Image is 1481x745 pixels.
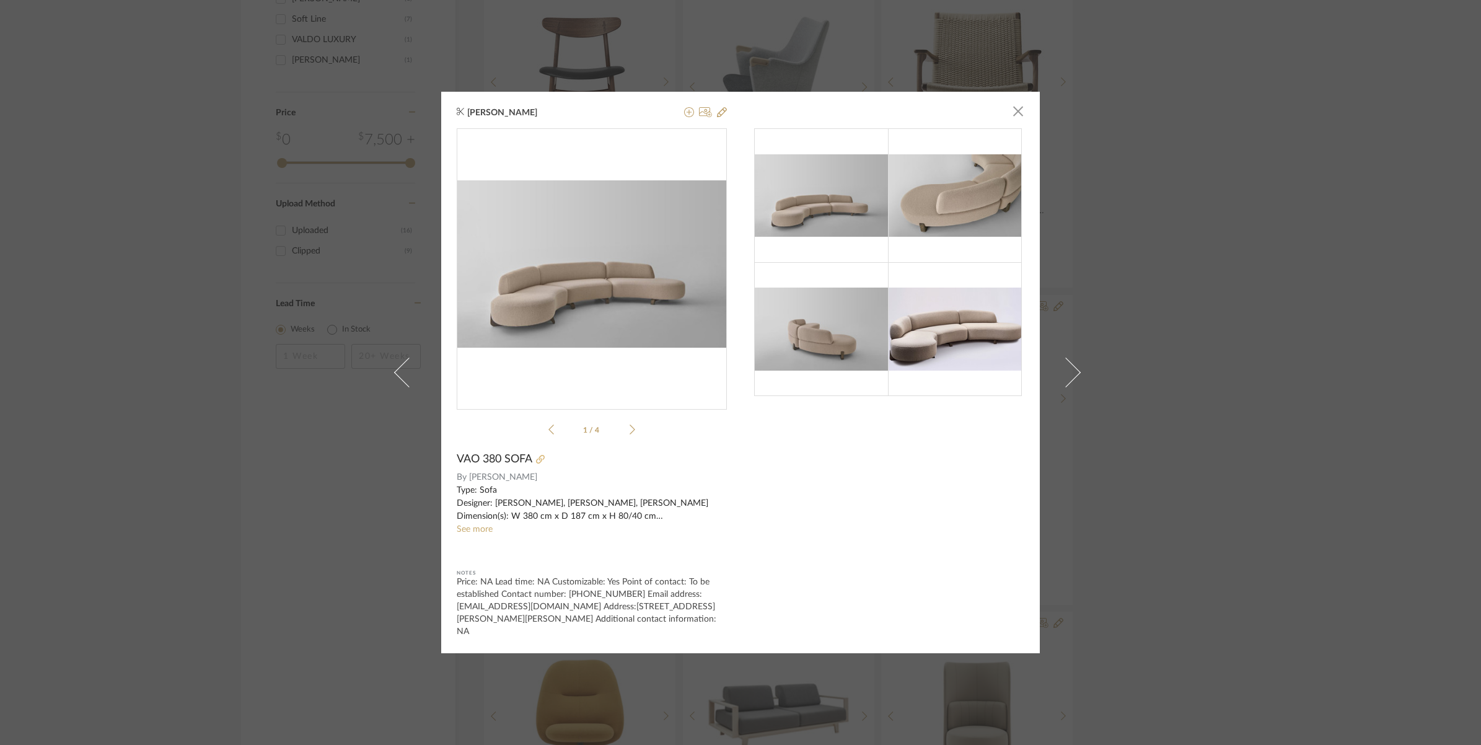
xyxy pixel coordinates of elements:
[755,154,889,237] img: 9e439b49-d993-4a0d-98c5-6b8ad269d65e_216x216.jpg
[1006,99,1031,124] button: Close
[457,484,727,523] div: Type: Sofa Designer: [PERSON_NAME], [PERSON_NAME], [PERSON_NAME] Dimension(s): W 380 cm x D 187 c...
[457,452,532,466] span: VAO 380 SOFA
[595,426,601,434] span: 4
[589,426,595,434] span: /
[457,471,467,484] span: By
[469,471,727,484] span: [PERSON_NAME]
[888,154,1022,237] img: 4be2bdd6-7d90-4a29-8849-5dd721a87ca5_216x216.jpg
[467,107,556,118] span: [PERSON_NAME]
[755,288,889,371] img: 5e5bbcd2-6430-4c40-a2a2-2300edf635b5_216x216.jpg
[457,567,727,580] div: Notes
[457,576,727,638] div: Price: NA Lead time: NA Customizable: Yes Point of contact: To be established Contact number: [PH...
[457,129,726,399] div: 0
[888,288,1022,371] img: 8682c833-5efe-409b-a3e1-1031ce3fde0a_216x216.jpg
[457,180,727,348] img: 9e439b49-d993-4a0d-98c5-6b8ad269d65e_436x436.jpg
[583,426,589,434] span: 1
[457,525,493,534] a: See more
